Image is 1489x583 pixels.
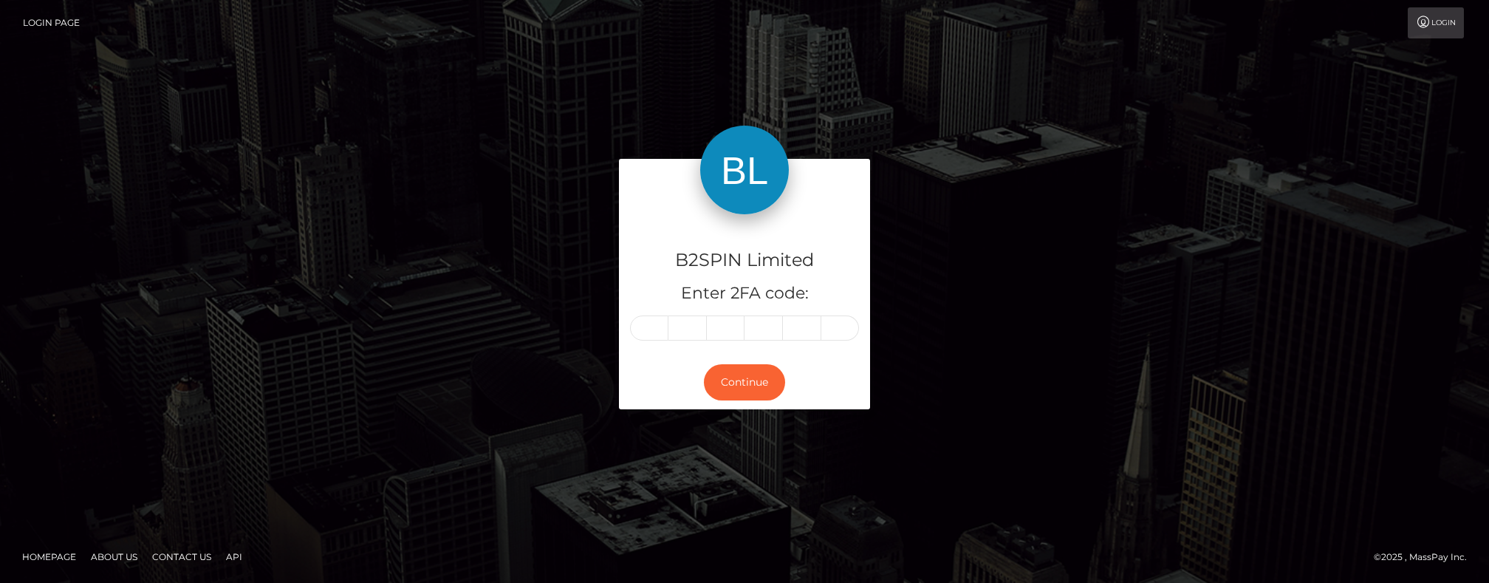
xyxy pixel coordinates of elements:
[85,545,143,568] a: About Us
[630,248,859,273] h4: B2SPIN Limited
[16,545,82,568] a: Homepage
[700,126,789,214] img: B2SPIN Limited
[146,545,217,568] a: Contact Us
[704,364,785,400] button: Continue
[1408,7,1464,38] a: Login
[1374,549,1478,565] div: © 2025 , MassPay Inc.
[23,7,80,38] a: Login Page
[220,545,248,568] a: API
[630,282,859,305] h5: Enter 2FA code:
